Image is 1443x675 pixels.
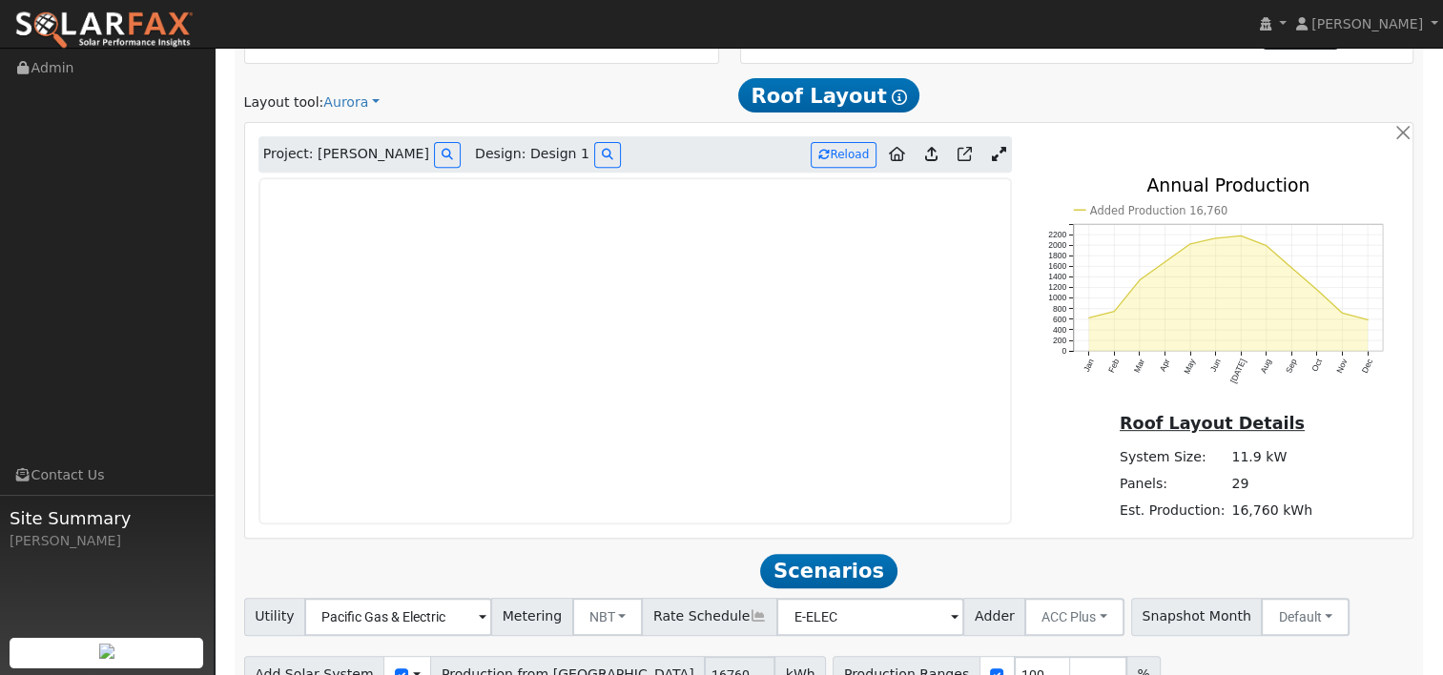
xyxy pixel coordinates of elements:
[1052,325,1066,335] text: 400
[1052,315,1066,324] text: 600
[1341,312,1344,315] circle: onclick=""
[1131,358,1145,375] text: Mar
[14,10,194,51] img: SolarFax
[1138,278,1141,281] circle: onclick=""
[1258,358,1273,375] text: Aug
[642,598,777,636] span: Rate Schedule
[1052,336,1066,345] text: 200
[1284,358,1299,375] text: Sep
[1315,288,1318,291] circle: onclick=""
[776,598,964,636] input: Select a Rate Schedule
[1208,358,1223,374] text: Jun
[1334,357,1350,375] text: Nov
[10,531,204,551] div: [PERSON_NAME]
[917,139,945,170] a: Upload consumption to Aurora project
[244,94,324,110] span: Layout tool:
[892,90,907,105] i: Show Help
[1163,260,1165,263] circle: onclick=""
[1089,203,1227,216] text: Added Production 16,760
[1062,346,1066,356] text: 0
[244,598,306,636] span: Utility
[1367,318,1370,321] circle: onclick=""
[1048,272,1066,281] text: 1400
[1081,358,1095,374] text: Jan
[1116,444,1227,471] td: System Size:
[1188,242,1191,245] circle: onclick=""
[1239,234,1242,236] circle: onclick=""
[963,598,1025,636] span: Adder
[1048,261,1066,271] text: 1600
[760,554,897,588] span: Scenarios
[1048,282,1066,292] text: 1200
[475,144,589,164] span: Design: Design 1
[1214,236,1217,239] circle: onclick=""
[304,598,492,636] input: Select a Utility
[99,644,114,659] img: retrieve
[1261,598,1350,636] button: Default
[1116,471,1227,498] td: Panels:
[984,140,1012,169] a: Expand Aurora window
[1265,244,1268,247] circle: onclick=""
[1112,310,1115,313] circle: onclick=""
[1311,16,1423,31] span: [PERSON_NAME]
[1228,498,1316,524] td: 16,760 kWh
[1182,357,1197,376] text: May
[1048,293,1066,302] text: 1000
[1052,303,1066,313] text: 800
[10,505,204,531] span: Site Summary
[1048,230,1066,239] text: 2200
[1146,175,1309,195] text: Annual Production
[1158,358,1172,373] text: Apr
[1309,357,1324,373] text: Oct
[323,92,380,112] a: Aurora
[1228,471,1316,498] td: 29
[881,139,913,170] a: Aurora to Home
[811,142,876,168] button: Reload
[738,78,920,112] span: Roof Layout
[1048,251,1066,260] text: 1800
[572,598,644,636] button: NBT
[1360,357,1375,375] text: Dec
[1290,266,1293,269] circle: onclick=""
[263,144,429,164] span: Project: [PERSON_NAME]
[1116,498,1227,524] td: Est. Production:
[1228,444,1316,471] td: 11.9 kW
[1024,598,1124,636] button: ACC Plus
[1228,358,1247,385] text: [DATE]
[1048,240,1066,250] text: 2000
[950,139,979,170] a: Open in Aurora
[1087,317,1090,319] circle: onclick=""
[1131,598,1263,636] span: Snapshot Month
[1106,358,1121,375] text: Feb
[491,598,573,636] span: Metering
